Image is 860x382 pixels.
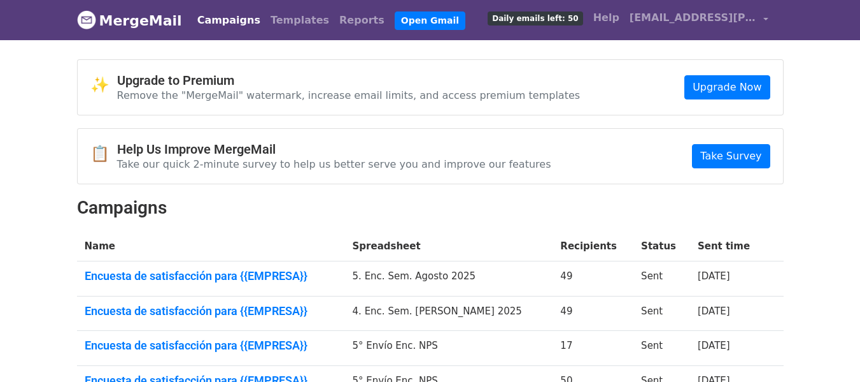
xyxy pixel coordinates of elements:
a: [EMAIL_ADDRESS][PERSON_NAME][DOMAIN_NAME] [624,5,773,35]
p: Remove the "MergeMail" watermark, increase email limits, and access premium templates [117,89,581,102]
a: Reports [334,8,390,33]
a: [DATE] [698,340,730,351]
a: Templates [265,8,334,33]
p: Take our quick 2-minute survey to help us better serve you and improve our features [117,158,551,171]
a: Daily emails left: 50 [483,5,588,31]
a: Encuesta de satisfacción para {{EMPRESA}} [85,304,337,318]
span: ✨ [90,76,117,94]
td: Sent [633,296,690,331]
span: [EMAIL_ADDRESS][PERSON_NAME][DOMAIN_NAME] [630,10,757,26]
h4: Upgrade to Premium [117,73,581,88]
th: Recipients [553,231,633,261]
a: MergeMail [77,7,182,34]
td: 4. Enc. Sem. [PERSON_NAME] 2025 [345,296,553,331]
th: Status [633,231,690,261]
a: Upgrade Now [684,75,770,99]
a: [DATE] [698,270,730,282]
td: 17 [553,331,633,366]
th: Spreadsheet [345,231,553,261]
td: 5° Envío Enc. NPS [345,331,553,366]
a: Campaigns [192,8,265,33]
h4: Help Us Improve MergeMail [117,142,551,157]
th: Name [77,231,345,261]
a: Help [588,5,624,31]
a: [DATE] [698,305,730,317]
a: Take Survey [692,144,770,168]
a: Encuesta de satisfacción para {{EMPRESA}} [85,269,337,283]
td: Sent [633,331,690,366]
a: Encuesta de satisfacción para {{EMPRESA}} [85,339,337,353]
span: 📋 [90,145,117,163]
h2: Campaigns [77,197,784,219]
img: MergeMail logo [77,10,96,29]
th: Sent time [690,231,766,261]
td: Sent [633,261,690,297]
td: 49 [553,296,633,331]
span: Daily emails left: 50 [488,11,582,26]
a: Open Gmail [395,11,465,30]
td: 5. Enc. Sem. Agosto 2025 [345,261,553,297]
td: 49 [553,261,633,297]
